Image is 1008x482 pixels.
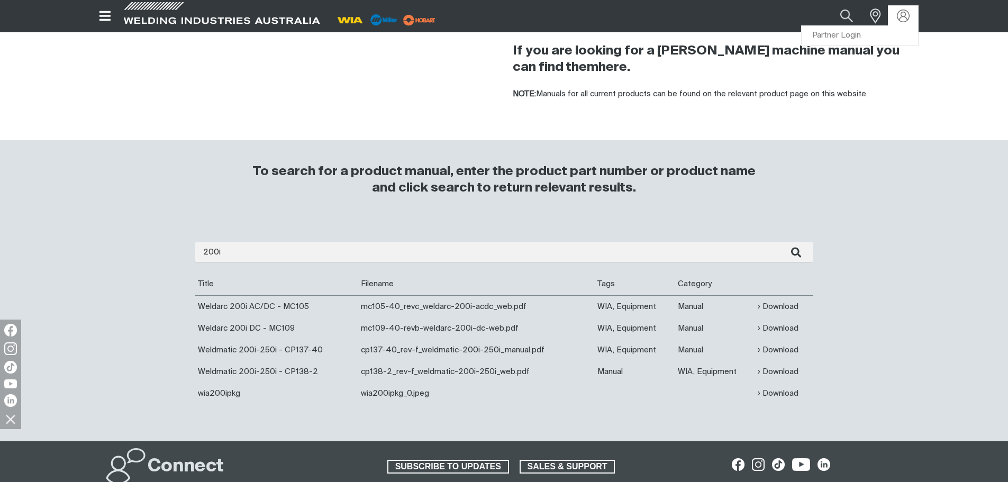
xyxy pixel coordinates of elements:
img: miller [400,12,439,28]
td: mc105-40_revc_weldarc-200i-acdc_web.pdf [358,295,595,317]
td: cp137-40_rev-f_weldmatic-200i-250i_manual.pdf [358,339,595,361]
th: Filename [358,273,595,295]
td: Weldarc 200i DC - MC109 [195,317,358,339]
td: cp138-2_rev-f_weldmatic-200i-250i_web.pdf [358,361,595,383]
a: Partner Login [802,26,918,46]
img: hide socials [2,410,20,428]
button: Search products [829,4,865,28]
td: Manual [595,361,675,383]
span: SALES & SUPPORT [521,460,614,474]
img: TikTok [4,361,17,374]
a: Download [758,387,798,399]
td: Manual [675,317,756,339]
span: SUBSCRIBE TO UPDATES [388,460,508,474]
a: miller [400,16,439,24]
h3: To search for a product manual, enter the product part number or product name and click search to... [248,163,760,196]
td: WIA, Equipment [595,295,675,317]
img: LinkedIn [4,394,17,407]
a: Download [758,344,798,356]
input: Product name or item number... [815,4,864,28]
td: mc109-40-revb-weldarc-200i-dc-web.pdf [358,317,595,339]
td: wia200ipkg_0.jpeg [358,383,595,404]
a: here. [598,61,630,74]
strong: NOTE: [513,90,536,98]
th: Tags [595,273,675,295]
a: Download [758,366,798,378]
td: Weldmatic 200i-250i - CP137-40 [195,339,358,361]
p: Manuals for all current products can be found on the relevant product page on this website. [513,88,914,101]
h2: Connect [148,455,224,478]
input: Enter search... [195,242,813,262]
a: SALES & SUPPORT [520,460,615,474]
td: Manual [675,339,756,361]
td: Manual [675,295,756,317]
img: Facebook [4,324,17,337]
img: Instagram [4,342,17,355]
th: Title [195,273,358,295]
a: SUBSCRIBE TO UPDATES [387,460,509,474]
strong: If you are looking for a [PERSON_NAME] machine manual you can find them [513,44,900,74]
td: WIA, Equipment [595,317,675,339]
img: YouTube [4,379,17,388]
a: Download [758,322,798,334]
a: Download [758,301,798,313]
th: Category [675,273,756,295]
td: wia200ipkg [195,383,358,404]
td: Weldmatic 200i-250i - CP138-2 [195,361,358,383]
td: WIA, Equipment [675,361,756,383]
td: Weldarc 200i AC/DC - MC105 [195,295,358,317]
td: WIA, Equipment [595,339,675,361]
